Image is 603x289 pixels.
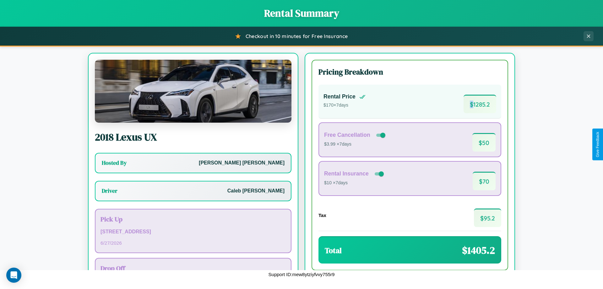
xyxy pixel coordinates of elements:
[324,179,385,187] p: $10 × 7 days
[100,227,286,236] p: [STREET_ADDRESS]
[102,159,127,167] h3: Hosted By
[269,270,335,279] p: Support ID: mew8ytziyfvvy755r9
[95,130,291,144] h2: 2018 Lexus UX
[100,239,286,247] p: 6 / 27 / 2026
[324,132,370,138] h4: Free Cancellation
[472,133,496,152] span: $ 50
[318,67,501,77] h3: Pricing Breakdown
[464,95,496,113] span: $ 1285.2
[318,213,326,218] h4: Tax
[102,187,117,195] h3: Driver
[199,158,285,168] p: [PERSON_NAME] [PERSON_NAME]
[324,140,387,148] p: $3.99 × 7 days
[95,60,291,123] img: Lexus UX
[474,208,501,227] span: $ 95.2
[246,33,348,39] span: Checkout in 10 minutes for Free Insurance
[595,132,600,157] div: Give Feedback
[324,170,369,177] h4: Rental Insurance
[323,101,366,109] p: $ 170 × 7 days
[6,6,597,20] h1: Rental Summary
[6,268,21,283] div: Open Intercom Messenger
[323,93,356,100] h4: Rental Price
[100,264,286,273] h3: Drop Off
[473,172,496,190] span: $ 70
[462,243,495,257] span: $ 1405.2
[227,186,285,196] p: Caleb [PERSON_NAME]
[325,245,342,256] h3: Total
[100,214,286,224] h3: Pick Up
